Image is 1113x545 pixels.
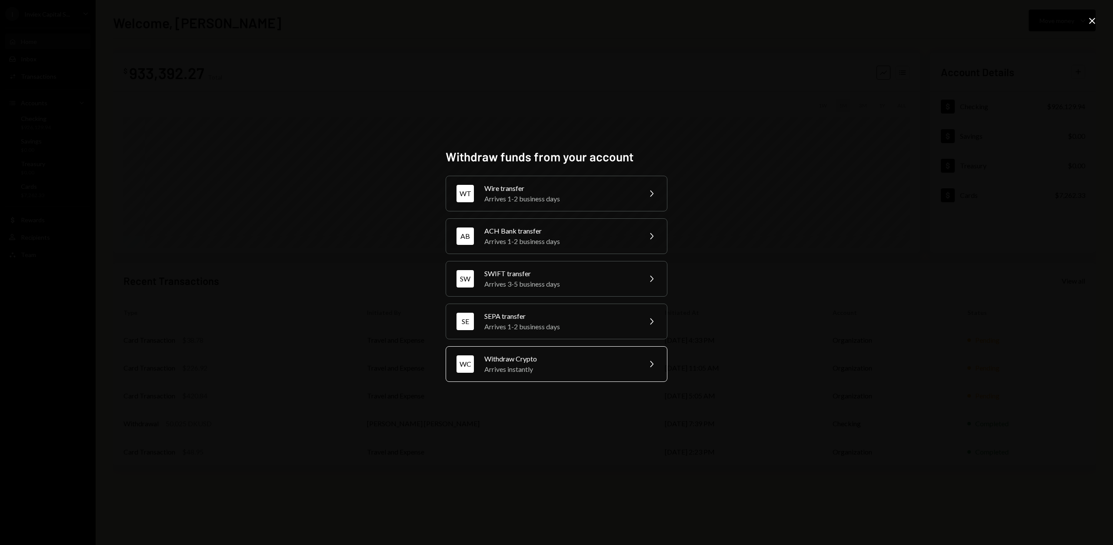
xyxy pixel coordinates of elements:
div: WT [457,185,474,202]
div: SE [457,313,474,330]
div: Arrives 1-2 business days [484,194,636,204]
div: Wire transfer [484,183,636,194]
div: WC [457,355,474,373]
button: SWSWIFT transferArrives 3-5 business days [446,261,667,297]
div: Arrives 3-5 business days [484,279,636,289]
h2: Withdraw funds from your account [446,148,667,165]
div: Arrives instantly [484,364,636,374]
div: SW [457,270,474,288]
div: SEPA transfer [484,311,636,321]
button: WTWire transferArrives 1-2 business days [446,176,667,211]
div: ACH Bank transfer [484,226,636,236]
div: Arrives 1-2 business days [484,321,636,332]
div: Arrives 1-2 business days [484,236,636,247]
div: Withdraw Crypto [484,354,636,364]
button: ABACH Bank transferArrives 1-2 business days [446,218,667,254]
div: SWIFT transfer [484,268,636,279]
button: SESEPA transferArrives 1-2 business days [446,304,667,339]
div: AB [457,227,474,245]
button: WCWithdraw CryptoArrives instantly [446,346,667,382]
